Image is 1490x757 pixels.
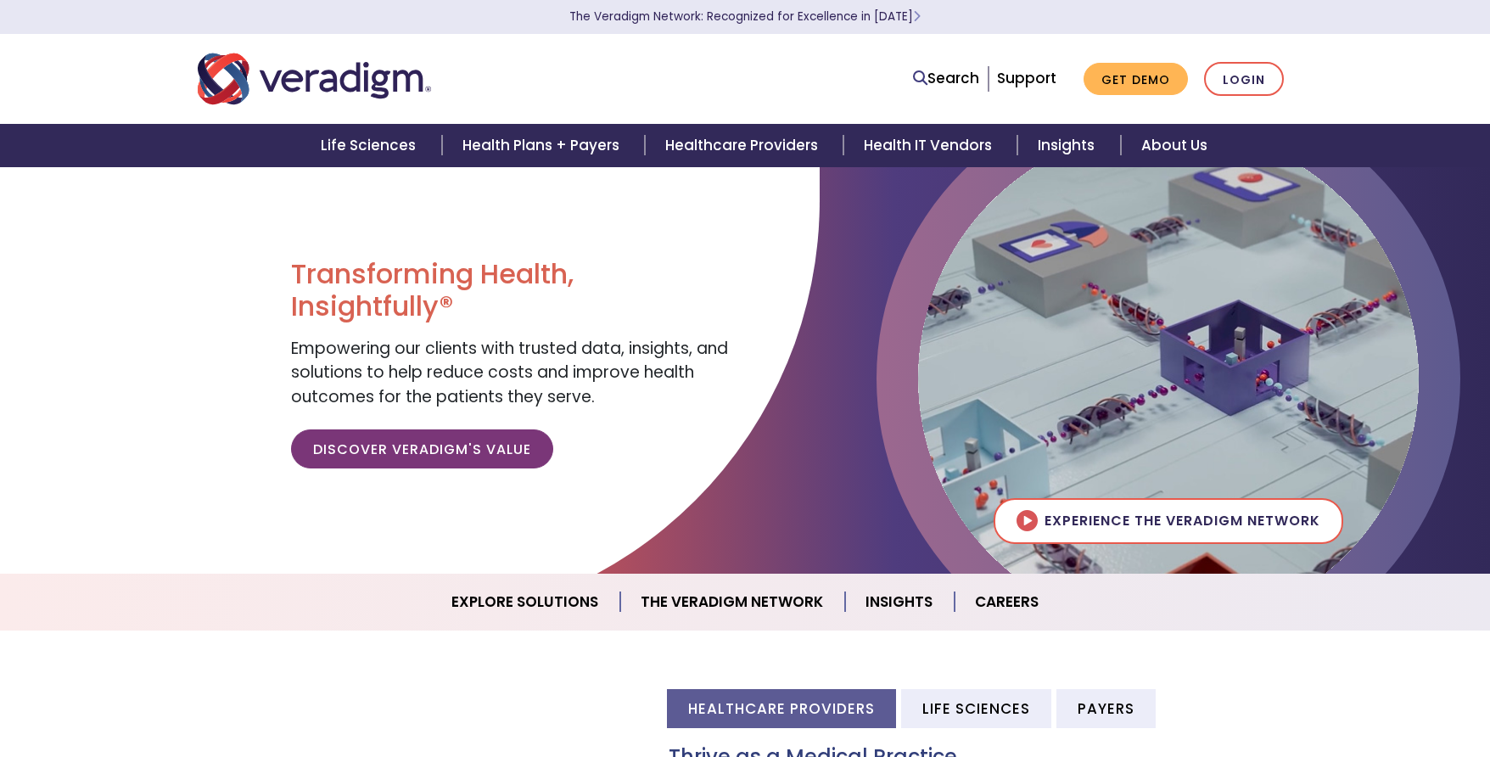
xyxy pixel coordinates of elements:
[620,580,845,624] a: The Veradigm Network
[645,124,843,167] a: Healthcare Providers
[845,580,955,624] a: Insights
[901,689,1051,727] li: Life Sciences
[955,580,1059,624] a: Careers
[1084,63,1188,96] a: Get Demo
[1204,62,1284,97] a: Login
[667,689,896,727] li: Healthcare Providers
[1056,689,1156,727] li: Payers
[1121,124,1228,167] a: About Us
[291,429,553,468] a: Discover Veradigm's Value
[1017,124,1120,167] a: Insights
[913,67,979,90] a: Search
[442,124,645,167] a: Health Plans + Payers
[431,580,620,624] a: Explore Solutions
[913,8,921,25] span: Learn More
[569,8,921,25] a: The Veradigm Network: Recognized for Excellence in [DATE]Learn More
[997,68,1056,88] a: Support
[291,337,728,408] span: Empowering our clients with trusted data, insights, and solutions to help reduce costs and improv...
[843,124,1017,167] a: Health IT Vendors
[291,258,732,323] h1: Transforming Health, Insightfully®
[198,51,431,107] img: Veradigm logo
[300,124,441,167] a: Life Sciences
